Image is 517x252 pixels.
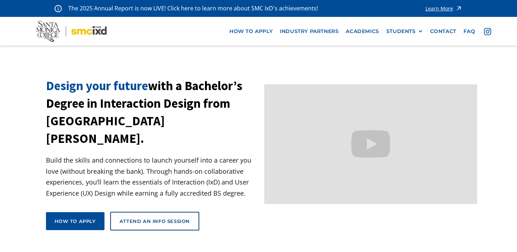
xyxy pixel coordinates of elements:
img: icon - instagram [484,28,491,35]
img: icon - information - alert [55,5,62,12]
div: Learn More [425,6,453,11]
a: Attend an Info Session [110,212,199,230]
p: Build the skills and connections to launch yourself into a career you love (without breaking the ... [46,155,259,199]
span: Design your future [46,78,148,94]
a: how to apply [226,25,276,38]
img: Santa Monica College - SMC IxD logo [36,21,107,42]
p: The 2025 Annual Report is now LIVE! Click here to learn more about SMC IxD's achievements! [68,4,319,13]
a: contact [427,25,460,38]
h1: with a Bachelor’s Degree in Interaction Design from [GEOGRAPHIC_DATA][PERSON_NAME]. [46,77,259,148]
div: Attend an Info Session [120,218,190,224]
a: How to apply [46,212,104,230]
img: icon - arrow - alert [455,4,462,13]
a: Learn More [425,4,462,13]
a: faq [460,25,479,38]
a: industry partners [276,25,342,38]
div: STUDENTS [386,28,416,34]
div: STUDENTS [386,28,423,34]
iframe: Design your future with a Bachelor's Degree in Interaction Design from Santa Monica College [264,84,477,204]
div: How to apply [55,218,96,224]
a: Academics [342,25,382,38]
